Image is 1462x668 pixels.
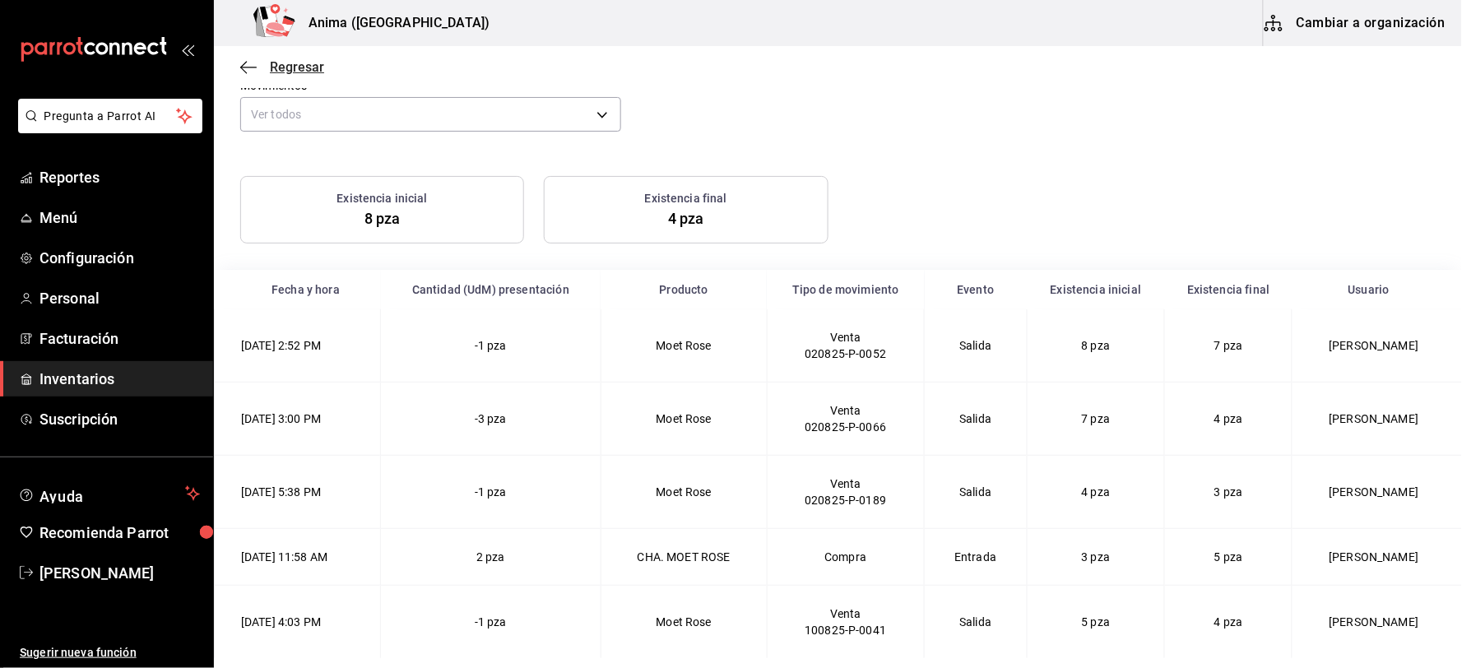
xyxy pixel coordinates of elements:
[39,247,200,269] span: Configuración
[787,549,904,565] div: Compra
[787,622,904,638] div: 100825-P-0041
[476,550,505,564] span: 2 pza
[787,329,904,346] div: Venta
[1214,615,1243,629] span: 4 pza
[1082,615,1111,629] span: 5 pza
[270,59,324,75] span: Regresar
[645,190,727,207] h3: Existencia final
[787,492,904,508] div: 020825-P-0189
[1214,550,1243,564] span: 5 pza
[1214,339,1243,352] span: 7 pza
[215,309,381,383] td: [DATE] 2:52 PM
[391,283,592,296] div: Cantidad (UdM) presentación
[787,419,904,435] div: 020825-P-0066
[12,119,202,137] a: Pregunta a Parrot AI
[925,529,1028,586] td: Entrada
[39,522,200,544] span: Recomienda Parrot
[295,13,490,33] h3: Anima ([GEOGRAPHIC_DATA])
[44,108,177,125] span: Pregunta a Parrot AI
[240,97,621,132] div: Ver todos
[364,210,401,227] span: 8 pza
[215,529,381,586] td: [DATE] 11:58 AM
[39,166,200,188] span: Reportes
[601,383,767,456] td: Moet Rose
[215,456,381,529] td: [DATE] 5:38 PM
[39,408,200,430] span: Suscripción
[39,327,200,350] span: Facturación
[181,43,194,56] button: open_drawer_menu
[925,586,1028,659] td: Salida
[601,456,767,529] td: Moet Rose
[336,190,427,207] h3: Existencia inicial
[18,99,202,133] button: Pregunta a Parrot AI
[787,346,904,362] div: 020825-P-0052
[1293,529,1462,586] td: [PERSON_NAME]
[240,59,324,75] button: Regresar
[475,412,507,425] span: -3 pza
[1214,485,1243,499] span: 3 pza
[935,283,1018,296] div: Evento
[1302,283,1436,296] div: Usuario
[1082,550,1111,564] span: 3 pza
[1175,283,1283,296] div: Existencia final
[215,383,381,456] td: [DATE] 3:00 PM
[777,283,914,296] div: Tipo de movimiento
[668,210,704,227] span: 4 pza
[1293,586,1462,659] td: [PERSON_NAME]
[475,485,507,499] span: -1 pza
[1082,485,1111,499] span: 4 pza
[601,309,767,383] td: Moet Rose
[39,368,200,390] span: Inventarios
[39,484,179,503] span: Ayuda
[925,309,1028,383] td: Salida
[925,383,1028,456] td: Salida
[610,283,757,296] div: Producto
[215,586,381,659] td: [DATE] 4:03 PM
[787,402,904,419] div: Venta
[925,456,1028,529] td: Salida
[1293,383,1462,456] td: [PERSON_NAME]
[1293,309,1462,383] td: [PERSON_NAME]
[241,283,371,296] div: Fecha y hora
[601,586,767,659] td: Moet Rose
[39,562,200,584] span: [PERSON_NAME]
[475,615,507,629] span: -1 pza
[475,339,507,352] span: -1 pza
[787,475,904,492] div: Venta
[601,529,767,586] td: CHA. MOET ROSE
[39,206,200,229] span: Menú
[39,287,200,309] span: Personal
[1293,456,1462,529] td: [PERSON_NAME]
[1037,283,1155,296] div: Existencia inicial
[787,605,904,622] div: Venta
[1082,412,1111,425] span: 7 pza
[1082,339,1111,352] span: 8 pza
[20,644,200,661] span: Sugerir nueva función
[1214,412,1243,425] span: 4 pza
